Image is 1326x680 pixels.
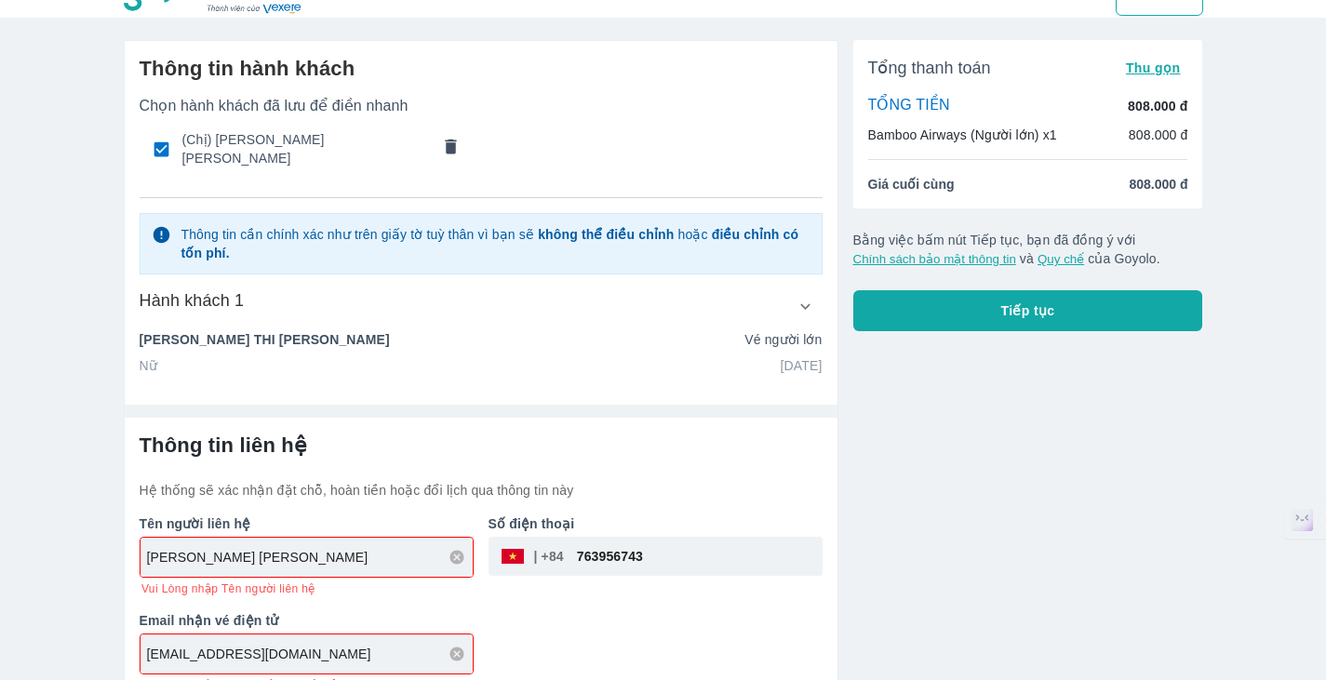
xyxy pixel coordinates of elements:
p: [PERSON_NAME] THI [PERSON_NAME] [140,330,390,349]
p: 808.000 đ [1129,126,1188,144]
button: Thu gọn [1118,55,1188,81]
span: Tiếp tục [1001,301,1055,320]
p: Vé người lớn [744,330,822,349]
p: Chọn hành khách đã lưu để điền nhanh [140,97,823,115]
p: Thông tin cần chính xác như trên giấy tờ tuỳ thân vì bạn sẽ hoặc [181,225,810,262]
span: Giá cuối cùng [868,175,955,193]
button: Chính sách bảo mật thông tin [853,252,1016,266]
input: Ví dụ: abc@gmail.com [147,645,473,663]
b: Số điện thoại [489,516,575,531]
h6: Hành khách 1 [140,289,245,312]
p: Bằng việc bấm nút Tiếp tục, bạn đã đồng ý với và của Goyolo. [853,231,1203,268]
p: Nữ [140,356,157,375]
p: [DATE] [781,356,823,375]
p: Hệ thống sẽ xác nhận đặt chỗ, hoàn tiền hoặc đổi lịch qua thông tin này [140,481,823,500]
h6: Thông tin hành khách [140,56,823,82]
span: Thu gọn [1126,60,1181,75]
span: (Chị) [PERSON_NAME] [PERSON_NAME] [182,130,430,167]
b: Email nhận vé điện tử [140,613,279,628]
p: TỔNG TIỀN [868,96,950,116]
button: Tiếp tục [853,290,1203,331]
strong: không thể điều chỉnh [538,227,674,242]
button: comments [431,129,470,168]
span: Tổng thanh toán [868,57,991,79]
span: 808.000 đ [1129,175,1187,193]
b: Tên người liên hệ [140,516,251,531]
input: Ví dụ: NGUYEN VAN A [147,548,473,567]
button: Quy chế [1038,252,1084,266]
h6: Thông tin liên hệ [140,433,823,459]
span: Vui Lòng nhập Tên người liên hệ [141,581,315,596]
p: Bamboo Airways (Người lớn) x1 [868,126,1057,144]
p: 808.000 đ [1128,97,1187,115]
